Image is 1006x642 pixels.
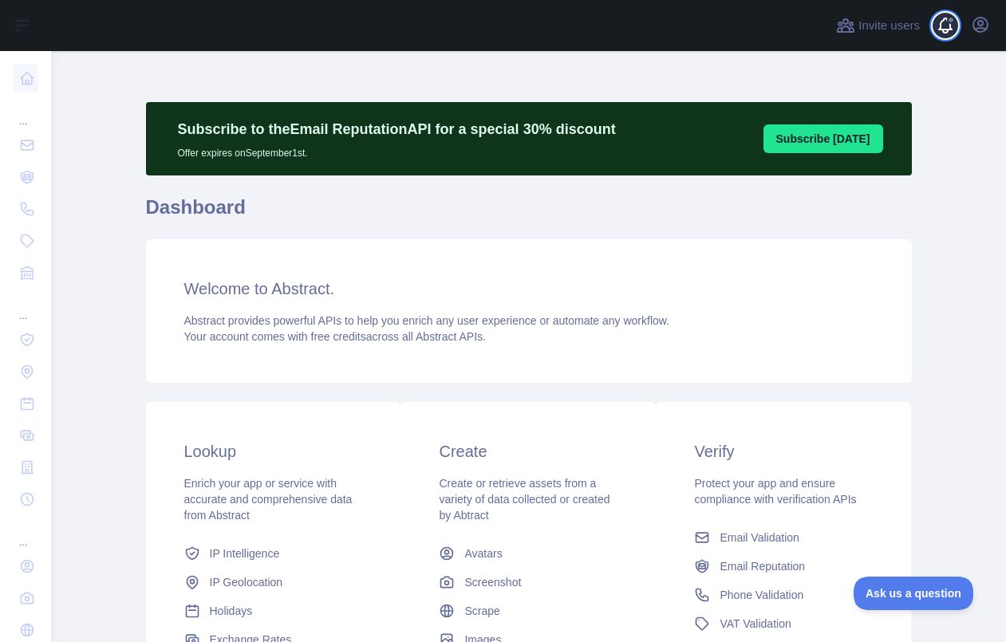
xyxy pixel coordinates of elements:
[178,118,616,140] p: Subscribe to the Email Reputation API for a special 30 % discount
[210,546,280,561] span: IP Intelligence
[178,597,369,625] a: Holidays
[720,558,805,574] span: Email Reputation
[688,552,879,581] a: Email Reputation
[854,577,974,610] iframe: Toggle Customer Support
[13,96,38,128] div: ...
[184,314,670,327] span: Abstract provides powerful APIs to help you enrich any user experience or automate any workflow.
[178,568,369,597] a: IP Geolocation
[720,530,799,546] span: Email Validation
[432,568,624,597] a: Screenshot
[439,440,617,463] h3: Create
[688,523,879,552] a: Email Validation
[13,517,38,549] div: ...
[439,477,610,522] span: Create or retrieve assets from a variety of data collected or created by Abtract
[13,290,38,322] div: ...
[833,13,923,38] button: Invite users
[178,539,369,568] a: IP Intelligence
[464,574,521,590] span: Screenshot
[210,603,253,619] span: Holidays
[311,330,366,343] span: free credits
[763,124,883,153] button: Subscribe [DATE]
[720,587,803,603] span: Phone Validation
[688,609,879,638] a: VAT Validation
[858,17,920,35] span: Invite users
[720,616,791,632] span: VAT Validation
[694,440,873,463] h3: Verify
[464,546,502,561] span: Avatars
[694,477,856,506] span: Protect your app and ensure compliance with verification APIs
[178,140,616,160] p: Offer expires on September 1st.
[432,539,624,568] a: Avatars
[688,581,879,609] a: Phone Validation
[432,597,624,625] a: Scrape
[210,574,283,590] span: IP Geolocation
[146,195,912,233] h1: Dashboard
[184,330,486,343] span: Your account comes with across all Abstract APIs.
[184,278,874,300] h3: Welcome to Abstract.
[184,440,363,463] h3: Lookup
[184,477,353,522] span: Enrich your app or service with accurate and comprehensive data from Abstract
[464,603,499,619] span: Scrape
